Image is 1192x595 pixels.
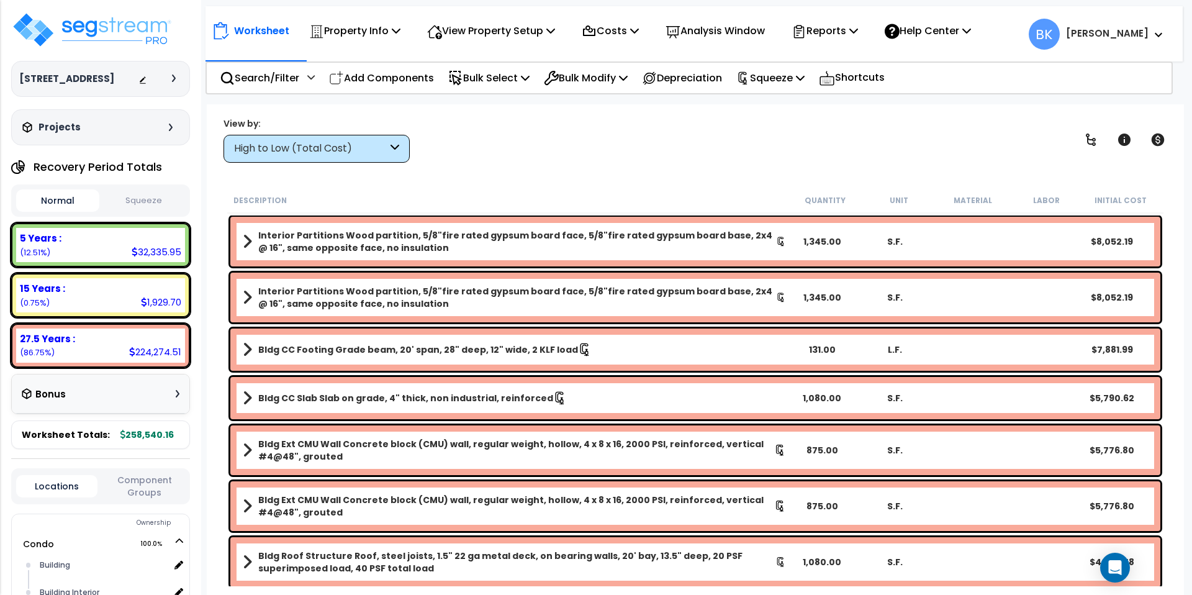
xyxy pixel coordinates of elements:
button: Squeeze [102,190,186,212]
div: 224,274.51 [129,345,181,358]
div: Add Components [322,63,441,93]
div: S.F. [859,500,931,512]
p: Bulk Select [448,70,530,86]
div: 1,929.70 [141,296,181,309]
div: $5,776.80 [1076,500,1149,512]
a: Assembly Title [243,494,786,519]
p: Analysis Window [666,22,765,39]
small: Quantity [805,196,846,206]
div: $5,790.62 [1076,392,1149,404]
button: Locations [16,475,97,497]
small: Labor [1033,196,1060,206]
div: Open Intercom Messenger [1100,553,1130,583]
p: Depreciation [642,70,722,86]
b: Bldg Ext CMU Wall Concrete block (CMU) wall, regular weight, hollow, 4 x 8 x 16, 2000 PSI, reinfo... [258,494,774,519]
div: High to Low (Total Cost) [234,142,387,156]
div: 1,345.00 [786,291,859,304]
div: S.F. [859,444,931,456]
a: Condo 100.0% [23,538,54,550]
div: L.F. [859,343,931,356]
div: $7,881.99 [1076,343,1149,356]
b: 258,540.16 [120,429,174,441]
div: $8,052.19 [1076,291,1149,304]
b: 27.5 Years : [20,332,75,345]
small: 12.50712848634425% [20,247,50,258]
a: Assembly Title [243,438,786,463]
div: 1,080.00 [786,392,859,404]
div: $5,776.80 [1076,444,1149,456]
div: 32,335.95 [132,245,181,258]
div: S.F. [859,556,931,568]
div: $4,926.58 [1076,556,1149,568]
p: Worksheet [234,22,289,39]
div: 875.00 [786,500,859,512]
p: Help Center [885,22,971,39]
div: S.F. [859,392,931,404]
small: 0.7463830764241811% [20,297,50,308]
span: Worksheet Totals: [22,429,110,441]
div: Building [37,558,169,573]
p: Bulk Modify [544,70,628,86]
div: 131.00 [786,343,859,356]
small: Initial Cost [1095,196,1147,206]
p: Squeeze [736,70,805,86]
small: Unit [890,196,908,206]
div: 875.00 [786,444,859,456]
a: Assembly Title [243,229,786,254]
div: Shortcuts [812,63,892,93]
p: Add Components [329,70,434,86]
p: Property Info [309,22,400,39]
b: 15 Years : [20,282,65,295]
p: View Property Setup [427,22,555,39]
div: S.F. [859,235,931,248]
small: Material [954,196,992,206]
div: View by: [223,117,410,130]
b: Interior Partitions Wood partition, 5/8"fire rated gypsum board face, 5/8"fire rated gypsum board... [258,285,776,310]
p: Shortcuts [819,69,885,87]
div: Ownership [37,516,189,530]
b: [PERSON_NAME] [1066,27,1149,40]
small: 86.74648843723158% [20,347,55,358]
h3: Bonus [35,389,66,400]
h3: [STREET_ADDRESS] [19,73,114,85]
b: Bldg Ext CMU Wall Concrete block (CMU) wall, regular weight, hollow, 4 x 8 x 16, 2000 PSI, reinfo... [258,438,774,463]
b: Bldg CC Slab Slab on grade, 4" thick, non industrial, reinforced [258,392,553,404]
a: Assembly Title [243,550,786,575]
div: $8,052.19 [1076,235,1149,248]
p: Reports [792,22,858,39]
b: Interior Partitions Wood partition, 5/8"fire rated gypsum board face, 5/8"fire rated gypsum board... [258,229,776,254]
span: BK [1029,19,1060,50]
h4: Recovery Period Totals [34,161,162,173]
span: 100.0% [140,537,173,552]
div: S.F. [859,291,931,304]
b: 5 Years : [20,232,61,245]
button: Component Groups [104,473,185,499]
p: Search/Filter [220,70,299,86]
a: Assembly Title [243,341,786,358]
b: Bldg Roof Structure Roof, steel joists, 1.5" 22 ga metal deck, on bearing walls, 20' bay, 13.5" d... [258,550,775,575]
b: Bldg CC Footing Grade beam, 20' span, 28" deep, 12" wide, 2 KLF load [258,343,578,356]
h3: Projects [38,121,81,134]
small: Description [233,196,287,206]
div: Depreciation [635,63,729,93]
div: 1,080.00 [786,556,859,568]
div: 1,345.00 [786,235,859,248]
button: Normal [16,189,99,212]
p: Costs [582,22,639,39]
img: logo_pro_r.png [11,11,173,48]
a: Assembly Title [243,389,786,407]
a: Assembly Title [243,285,786,310]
